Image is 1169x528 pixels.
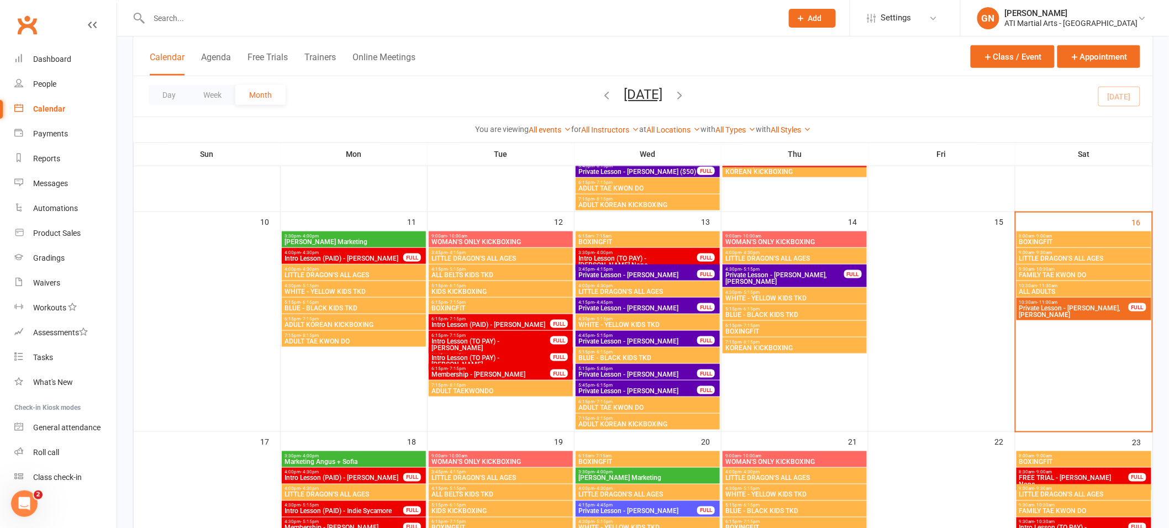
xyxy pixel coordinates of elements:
th: Fri [868,142,1015,166]
button: Trainers [304,52,336,76]
span: 5:15pm [578,366,698,371]
span: 6:15pm [431,300,571,305]
button: [DATE] [624,87,662,102]
span: 4:15pm [431,267,571,272]
span: - 4:30pm [301,487,319,492]
span: Marketing Angus + Sofia [284,458,424,465]
div: FULL [550,353,568,361]
span: 5:15pm [284,300,424,305]
span: Intro Lesson (PAID) - [PERSON_NAME] [284,255,404,262]
div: FULL [550,336,568,345]
span: 3:30pm [284,234,424,239]
span: BLUE - BLACK KIDS TKD [725,311,865,318]
span: KIDS KICKBOXING [431,288,571,295]
div: 21 [848,432,868,450]
span: 6:15pm [725,323,865,328]
div: FULL [697,167,715,175]
span: Intro Lesson (PAID) - [PERSON_NAME] [431,321,551,328]
div: Automations [33,204,78,213]
strong: You are viewing [475,125,529,134]
span: ADULT KOREAN KICKBOXING [578,421,718,427]
span: 9:00am [431,234,571,239]
div: FULL [697,369,715,378]
span: WHITE - YELLOW KIDS TKD [725,295,865,302]
th: Mon [281,142,428,166]
span: 4:00pm [578,487,718,492]
a: Tasks [14,345,117,370]
span: 5:45pm [578,383,698,388]
span: - 7:15pm [447,333,466,338]
button: Class / Event [971,45,1055,68]
span: 4:30pm [725,267,845,272]
span: - 7:15am [594,234,612,239]
div: 13 [701,212,721,230]
div: Waivers [33,278,60,287]
th: Wed [575,142,722,166]
span: - 6:15pm [741,307,760,311]
span: 4:00pm [725,250,865,255]
span: ADULT TAE KWON DO [578,185,718,192]
span: KOREAN KICKBOXING [725,168,865,175]
span: - 7:15pm [594,399,613,404]
span: Private Lesson - [PERSON_NAME], [PERSON_NAME] [1019,305,1129,318]
span: LITTLE DRAGON'S ALL AGES [431,255,571,262]
span: 7:15pm [578,416,718,421]
span: ADULT KOREAN KICKBOXING [578,202,718,208]
span: WHITE - YELLOW KIDS TKD [284,288,424,295]
span: ALL BELTS KIDS TKD [431,492,571,498]
span: 5:15pm [578,350,718,355]
span: 8:30am [1019,470,1129,475]
span: 3:45pm [431,470,571,475]
div: FULL [697,270,715,278]
span: 6:15am [578,453,718,458]
span: 4:30pm [578,520,718,525]
span: - 9:30am [1035,250,1052,255]
span: 7:15pm [284,333,424,338]
span: 7:15pm [578,197,718,202]
th: Thu [722,142,868,166]
span: - 4:15pm [594,267,613,272]
span: 4:30pm [284,503,404,508]
a: Waivers [14,271,117,295]
span: 5:45pm [578,163,698,168]
div: Workouts [33,303,66,312]
a: Clubworx [13,11,41,39]
span: - 4:15pm [447,470,466,475]
span: - 9:00am [1035,470,1052,475]
a: All Styles [771,125,811,134]
div: 23 [1133,432,1152,451]
span: 10:30am [1019,283,1149,288]
span: ADULT TAE KWON DO [578,404,718,411]
span: - 4:30pm [594,283,613,288]
a: Calendar [14,97,117,122]
span: 4:15pm [578,300,698,305]
span: BLUE - BLACK KIDS TKD [725,508,865,515]
span: - 6:15pm [447,503,466,508]
span: 4:00pm [284,487,424,492]
span: - 4:30pm [594,487,613,492]
span: LITTLE DRAGON'S ALL AGES [284,272,424,278]
span: 3:45pm [431,250,571,255]
div: FULL [697,336,715,345]
span: - 7:15pm [301,316,319,321]
div: 19 [554,432,574,450]
span: LITTLE DRAGON'S ALL AGES [725,255,865,262]
div: 16 [1132,213,1152,231]
span: LITTLE DRAGON'S ALL AGES [578,288,718,295]
span: 4:00pm [284,470,404,475]
span: 4:15pm [578,503,698,508]
span: KIDS KICKBOXING [431,508,571,515]
iframe: Intercom live chat [11,490,38,517]
span: - 9:00am [1035,453,1052,458]
span: WOMAN'S ONLY KICKBOXING [431,458,571,465]
span: 6:15pm [431,333,551,338]
div: What's New [33,378,73,387]
a: Dashboard [14,47,117,72]
span: - 5:15pm [741,290,760,295]
div: FULL [403,506,421,515]
span: 9:00am [1019,487,1149,492]
span: - 6:15pm [741,503,760,508]
div: FULL [403,473,421,482]
span: 4:30pm [725,487,865,492]
span: Membership - [PERSON_NAME] [431,371,551,378]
